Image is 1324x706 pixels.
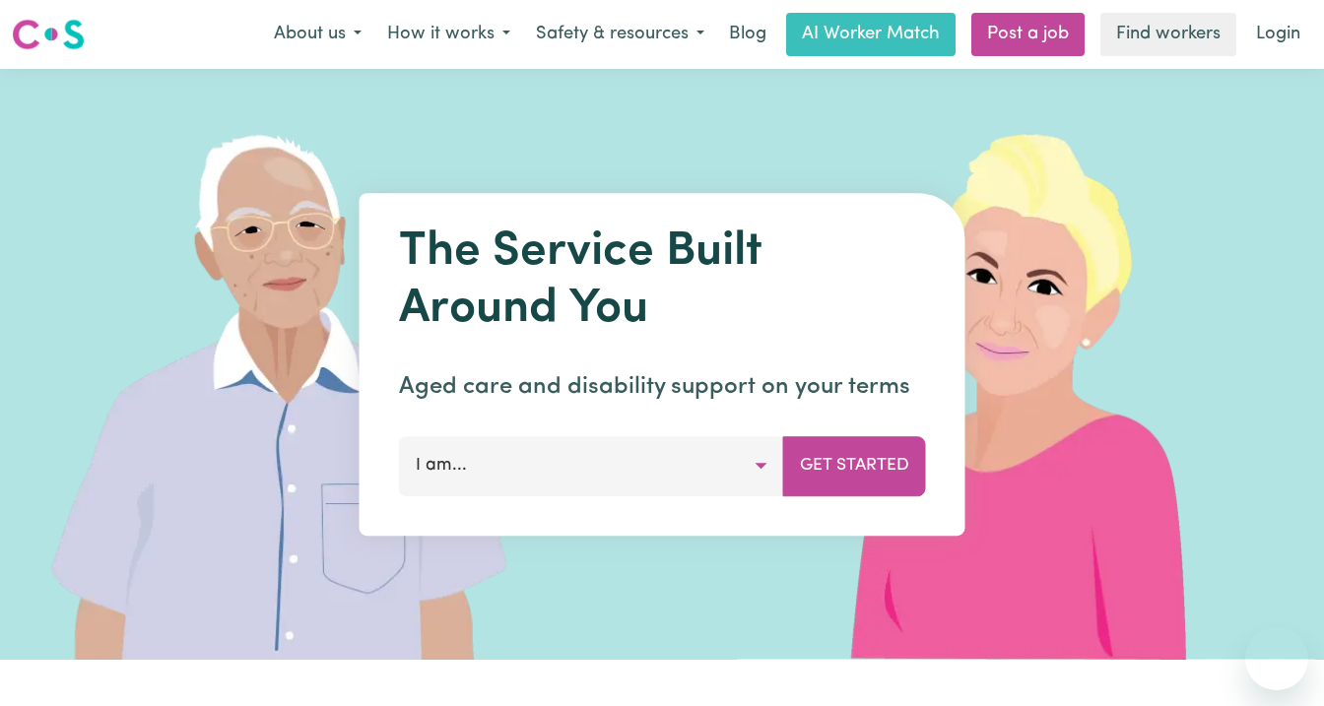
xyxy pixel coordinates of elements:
[399,369,926,405] p: Aged care and disability support on your terms
[717,13,778,56] a: Blog
[523,14,717,55] button: Safety & resources
[12,17,85,52] img: Careseekers logo
[786,13,956,56] a: AI Worker Match
[12,12,85,57] a: Careseekers logo
[399,436,784,495] button: I am...
[1245,627,1308,690] iframe: Button to launch messaging window
[399,225,926,338] h1: The Service Built Around You
[374,14,523,55] button: How it works
[1100,13,1236,56] a: Find workers
[971,13,1085,56] a: Post a job
[1244,13,1312,56] a: Login
[783,436,926,495] button: Get Started
[261,14,374,55] button: About us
